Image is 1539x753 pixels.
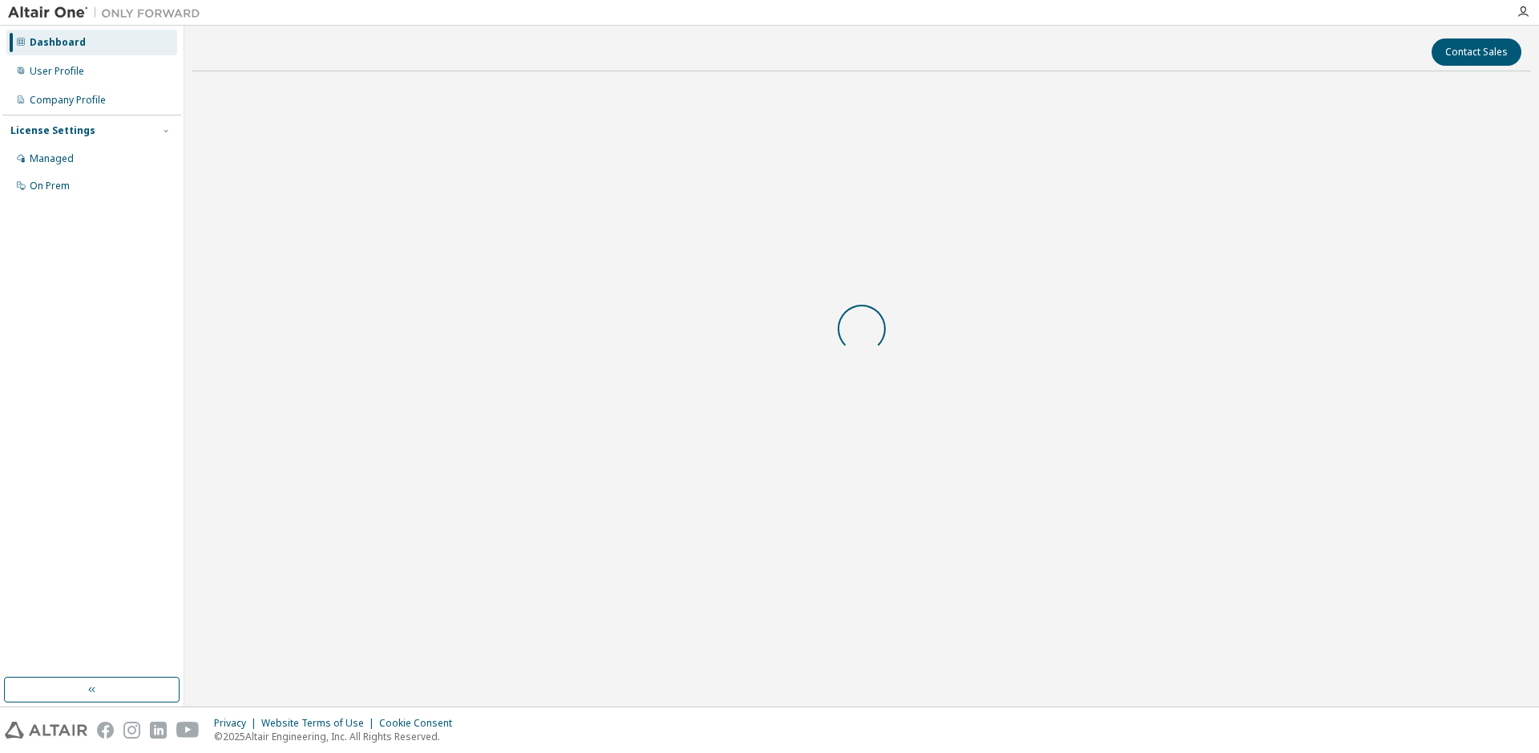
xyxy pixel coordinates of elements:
div: Company Profile [30,94,106,107]
img: linkedin.svg [150,722,167,739]
img: facebook.svg [97,722,114,739]
div: License Settings [10,124,95,137]
img: Altair One [8,5,208,21]
img: altair_logo.svg [5,722,87,739]
div: Dashboard [30,36,86,49]
div: Cookie Consent [379,717,462,730]
div: Managed [30,152,74,165]
div: On Prem [30,180,70,192]
div: Website Terms of Use [261,717,379,730]
img: instagram.svg [123,722,140,739]
div: Privacy [214,717,261,730]
button: Contact Sales [1432,38,1521,66]
img: youtube.svg [176,722,200,739]
div: User Profile [30,65,84,78]
p: © 2025 Altair Engineering, Inc. All Rights Reserved. [214,730,462,743]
